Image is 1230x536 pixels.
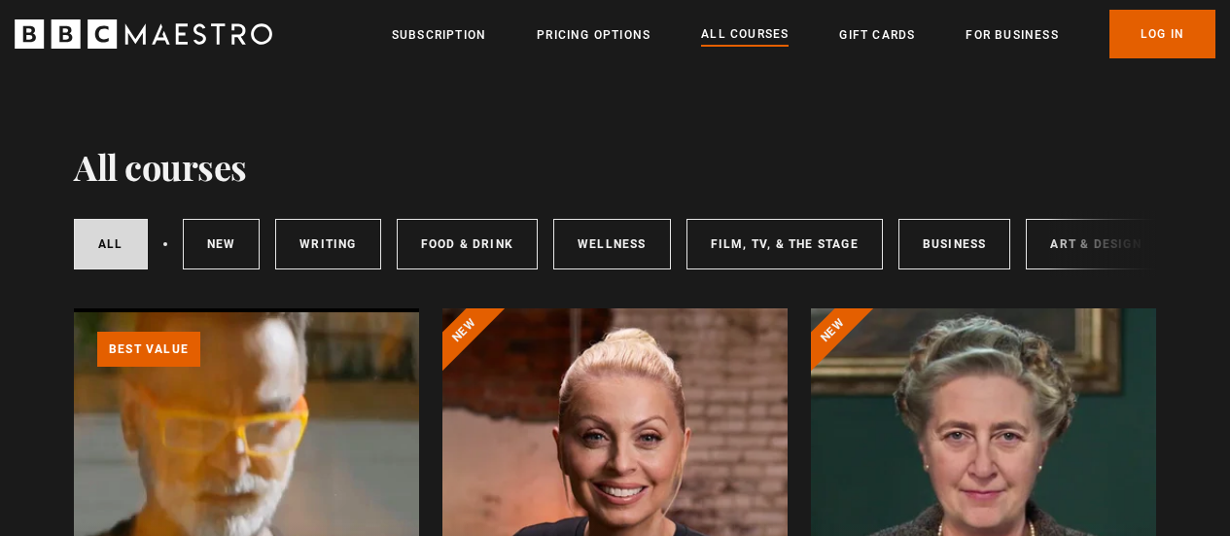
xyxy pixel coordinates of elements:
[15,19,272,49] svg: BBC Maestro
[74,146,247,187] h1: All courses
[701,24,789,46] a: All Courses
[553,219,671,269] a: Wellness
[392,10,1215,58] nav: Primary
[275,219,380,269] a: Writing
[537,25,650,45] a: Pricing Options
[392,25,486,45] a: Subscription
[966,25,1058,45] a: For business
[839,25,915,45] a: Gift Cards
[898,219,1011,269] a: Business
[1109,10,1215,58] a: Log In
[74,219,148,269] a: All
[1026,219,1165,269] a: Art & Design
[686,219,883,269] a: Film, TV, & The Stage
[183,219,261,269] a: New
[397,219,538,269] a: Food & Drink
[97,332,200,367] p: Best value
